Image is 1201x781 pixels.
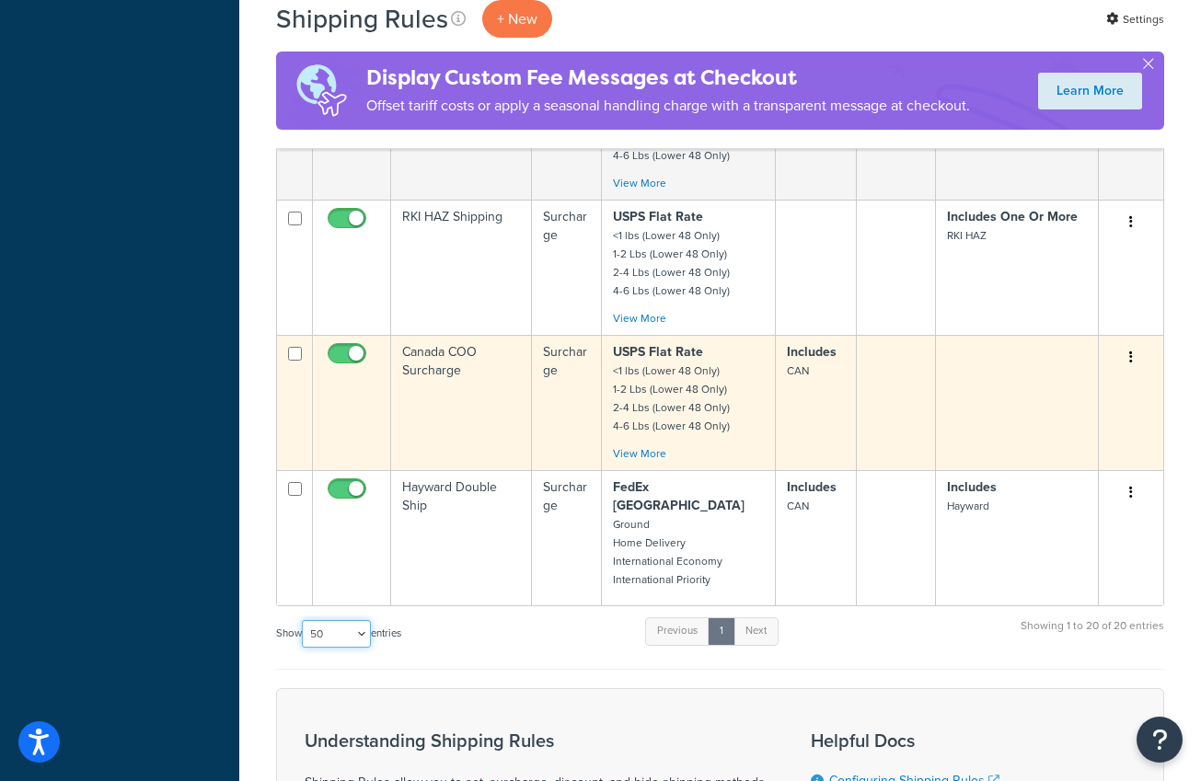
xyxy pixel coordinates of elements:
strong: Includes [787,342,837,362]
label: Show entries [276,620,401,648]
small: Hayward [947,498,989,514]
strong: Includes [787,477,837,497]
h4: Display Custom Fee Messages at Checkout [366,63,970,93]
a: Next [733,617,779,645]
td: Surcharge [532,335,602,470]
a: 1 [708,617,735,645]
td: Canada COO Surcharge [391,335,532,470]
strong: Includes [947,477,997,497]
strong: USPS Flat Rate [613,342,703,362]
small: <1 lbs (Lower 48 Only) 1-2 Lbs (Lower 48 Only) 2-4 Lbs (Lower 48 Only) 4-6 Lbs (Lower 48 Only) [613,227,730,299]
img: duties-banner-06bc72dcb5fe05cb3f9472aba00be2ae8eb53ab6f0d8bb03d382ba314ac3c341.png [276,52,366,130]
a: Learn More [1038,73,1142,109]
a: Previous [645,617,710,645]
td: Surcharge [532,200,602,335]
small: RKI HAZ [947,227,987,244]
strong: USPS Flat Rate [613,207,703,226]
h1: Shipping Rules [276,1,448,37]
small: CAN [787,362,809,379]
td: RKI HAZ Shipping [391,200,532,335]
small: Ground Home Delivery International Economy International Priority [613,516,722,588]
strong: Includes One Or More [947,207,1078,226]
td: Surcharge [532,470,602,605]
a: View More [613,445,666,462]
h3: Understanding Shipping Rules [305,730,765,751]
p: Offset tariff costs or apply a seasonal handling charge with a transparent message at checkout. [366,93,970,119]
button: Open Resource Center [1137,717,1183,763]
a: View More [613,175,666,191]
select: Showentries [302,620,371,648]
small: CAN [787,498,809,514]
small: <1 lbs (Lower 48 Only) 1-2 Lbs (Lower 48 Only) 2-4 Lbs (Lower 48 Only) 4-6 Lbs (Lower 48 Only) [613,362,730,434]
a: View More [613,310,666,327]
strong: FedEx [GEOGRAPHIC_DATA] [613,477,745,515]
h3: Helpful Docs [811,730,1113,751]
td: Hayward Double Ship [391,470,532,605]
div: Showing 1 to 20 of 20 entries [1021,615,1164,655]
a: Settings [1106,6,1164,32]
